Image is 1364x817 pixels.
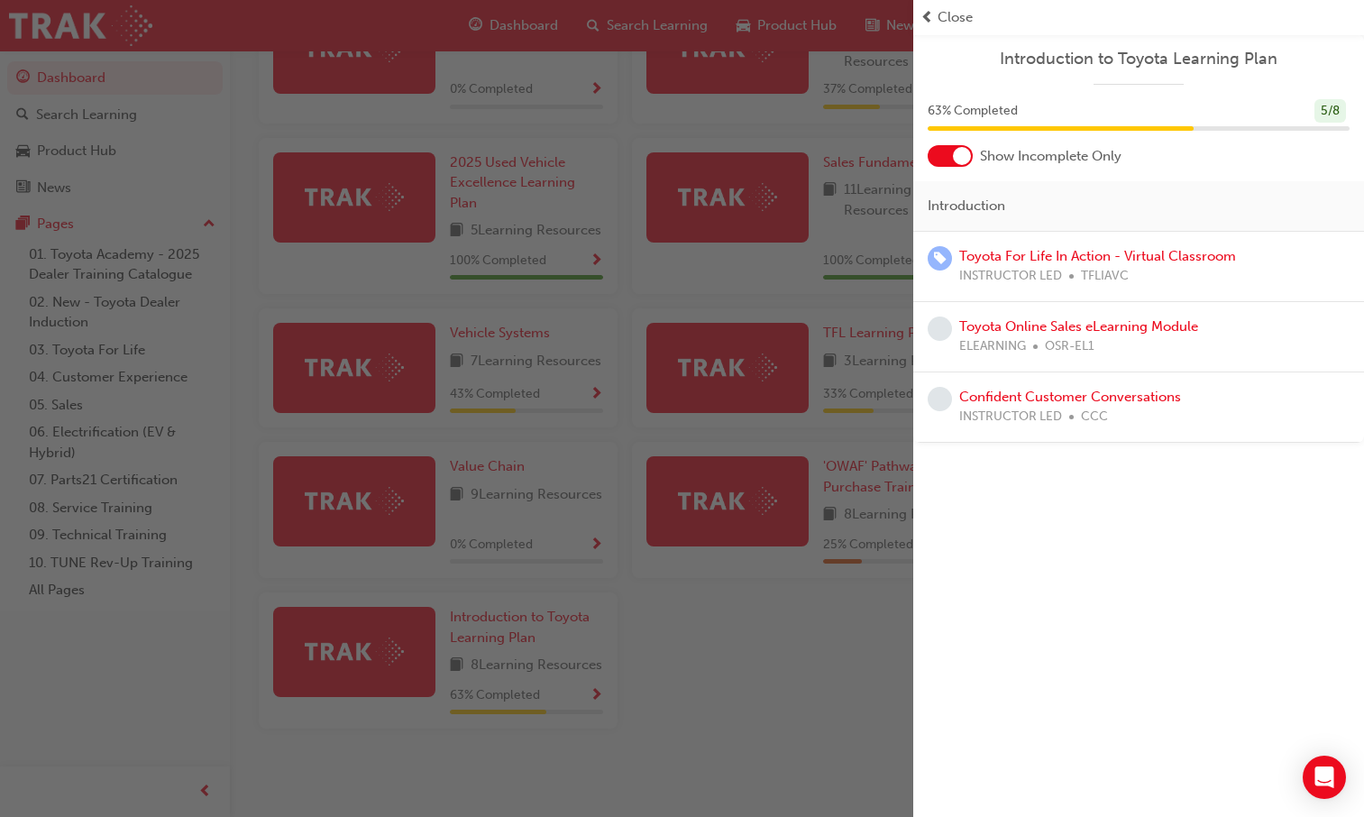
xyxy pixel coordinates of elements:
div: Open Intercom Messenger [1303,756,1346,799]
span: 63 % Completed [928,101,1018,122]
span: Introduction [928,196,1005,216]
span: INSTRUCTOR LED [959,266,1062,287]
span: ELEARNING [959,336,1026,357]
span: Close [938,7,973,28]
span: Show Incomplete Only [980,146,1121,167]
a: Introduction to Toyota Learning Plan [928,49,1350,69]
button: prev-iconClose [920,7,1357,28]
a: Toyota Online Sales eLearning Module [959,318,1198,335]
span: prev-icon [920,7,934,28]
span: OSR-EL1 [1045,336,1094,357]
span: learningRecordVerb_ENROLL-icon [928,246,952,271]
span: CCC [1081,407,1108,427]
span: learningRecordVerb_NONE-icon [928,317,952,341]
a: Toyota For Life In Action - Virtual Classroom [959,248,1236,264]
div: 5 / 8 [1314,99,1346,124]
span: INSTRUCTOR LED [959,407,1062,427]
a: Confident Customer Conversations [959,389,1181,405]
span: TFLIAVC [1081,266,1129,287]
span: learningRecordVerb_NONE-icon [928,387,952,411]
